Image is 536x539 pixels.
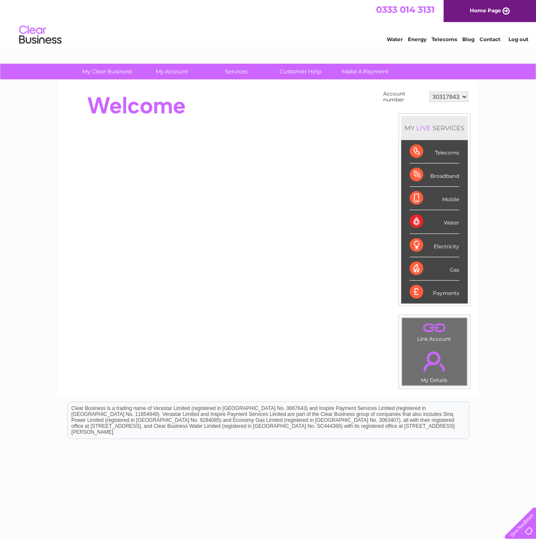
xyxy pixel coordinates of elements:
a: Make A Payment [330,64,400,79]
div: Telecoms [410,140,459,163]
a: Contact [480,36,500,42]
a: . [404,320,465,335]
div: Gas [410,257,459,281]
a: Blog [462,36,474,42]
div: Broadband [410,163,459,187]
a: My Account [137,64,207,79]
a: Energy [408,36,427,42]
div: LIVE [415,124,432,132]
img: logo.png [19,22,62,48]
td: Link Account [401,317,467,344]
a: Services [201,64,271,79]
div: Electricity [410,234,459,257]
div: Clear Business is a trading name of Verastar Limited (registered in [GEOGRAPHIC_DATA] No. 3667643... [68,5,469,41]
td: My Details [401,344,467,386]
td: Account number [381,89,427,105]
a: Log out [508,36,528,42]
a: . [404,346,465,376]
div: MY SERVICES [401,116,468,140]
a: Telecoms [432,36,457,42]
div: Water [410,210,459,233]
div: Payments [410,281,459,303]
a: 0333 014 3131 [376,4,435,15]
a: Water [387,36,403,42]
div: Mobile [410,187,459,210]
a: My Clear Business [72,64,142,79]
a: Customer Help [266,64,336,79]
